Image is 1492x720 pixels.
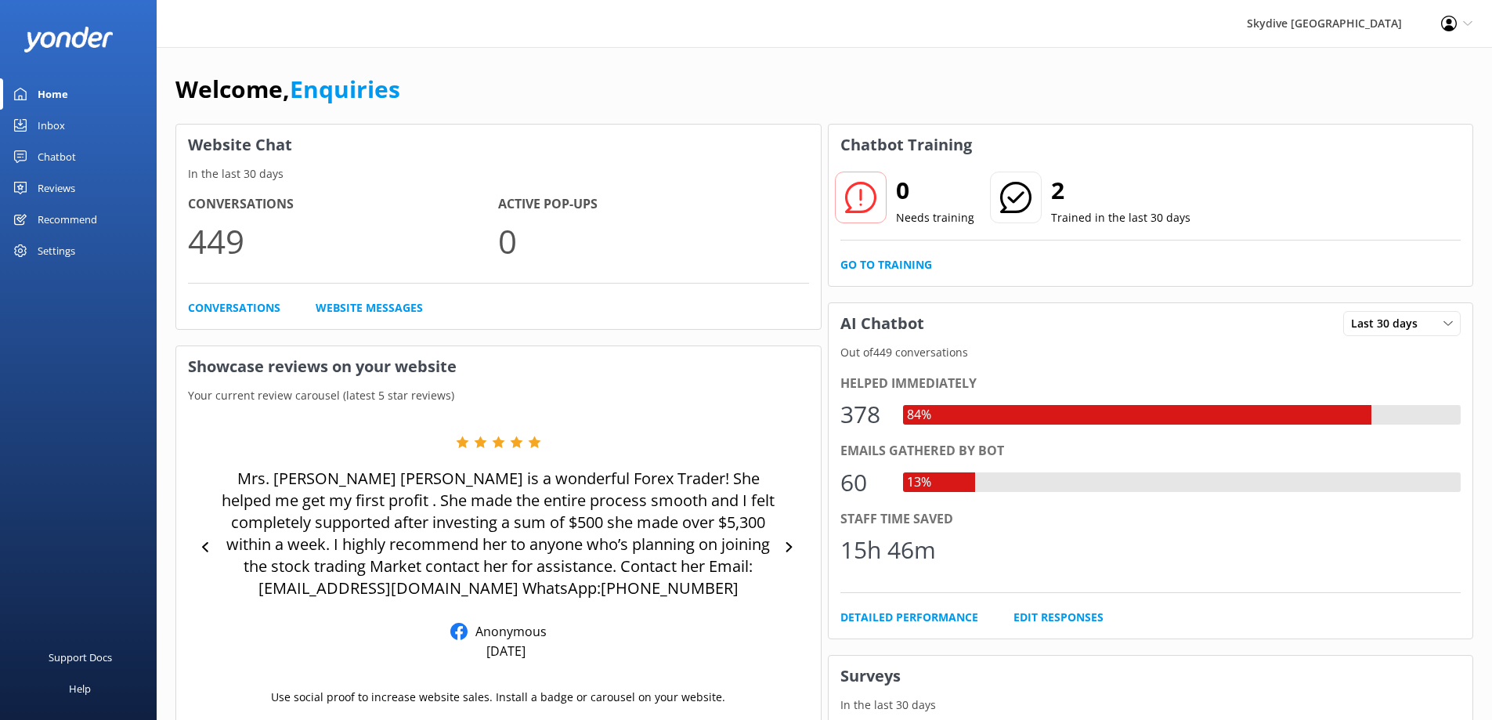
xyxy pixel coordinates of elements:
div: Recommend [38,204,97,235]
p: Needs training [896,209,974,226]
p: Use social proof to increase website sales. Install a badge or carousel on your website. [271,689,725,706]
h3: Surveys [829,656,1473,696]
a: Edit Responses [1013,609,1104,626]
div: 60 [840,464,887,501]
h3: Showcase reviews on your website [176,346,821,387]
div: Chatbot [38,141,76,172]
a: Enquiries [290,73,400,105]
img: Facebook Reviews [450,623,468,640]
h1: Welcome, [175,71,400,108]
div: Emails gathered by bot [840,441,1461,461]
div: 378 [840,396,887,433]
img: yonder-white-logo.png [23,27,114,52]
a: Go to Training [840,256,932,273]
p: Trained in the last 30 days [1051,209,1190,226]
div: 13% [903,472,935,493]
h3: Chatbot Training [829,125,984,165]
h2: 0 [896,172,974,209]
div: Settings [38,235,75,266]
div: Help [69,673,91,704]
h4: Active Pop-ups [498,194,808,215]
h3: Website Chat [176,125,821,165]
a: Detailed Performance [840,609,978,626]
span: Last 30 days [1351,315,1427,332]
div: 15h 46m [840,531,936,569]
p: Anonymous [468,623,547,640]
p: 0 [498,215,808,267]
p: Out of 449 conversations [829,344,1473,361]
div: Reviews [38,172,75,204]
a: Website Messages [316,299,423,317]
a: Conversations [188,299,280,317]
div: 84% [903,405,935,425]
div: Inbox [38,110,65,141]
p: In the last 30 days [829,696,1473,714]
h2: 2 [1051,172,1190,209]
h4: Conversations [188,194,498,215]
h3: AI Chatbot [829,303,936,344]
div: Support Docs [49,642,112,673]
p: 449 [188,215,498,267]
div: Helped immediately [840,374,1461,394]
p: [DATE] [486,642,526,660]
p: Mrs. [PERSON_NAME] [PERSON_NAME] is a wonderful Forex Trader! She helped me get my first profit .... [219,468,778,599]
p: In the last 30 days [176,165,821,183]
div: Home [38,78,68,110]
p: Your current review carousel (latest 5 star reviews) [176,387,821,404]
div: Staff time saved [840,509,1461,530]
